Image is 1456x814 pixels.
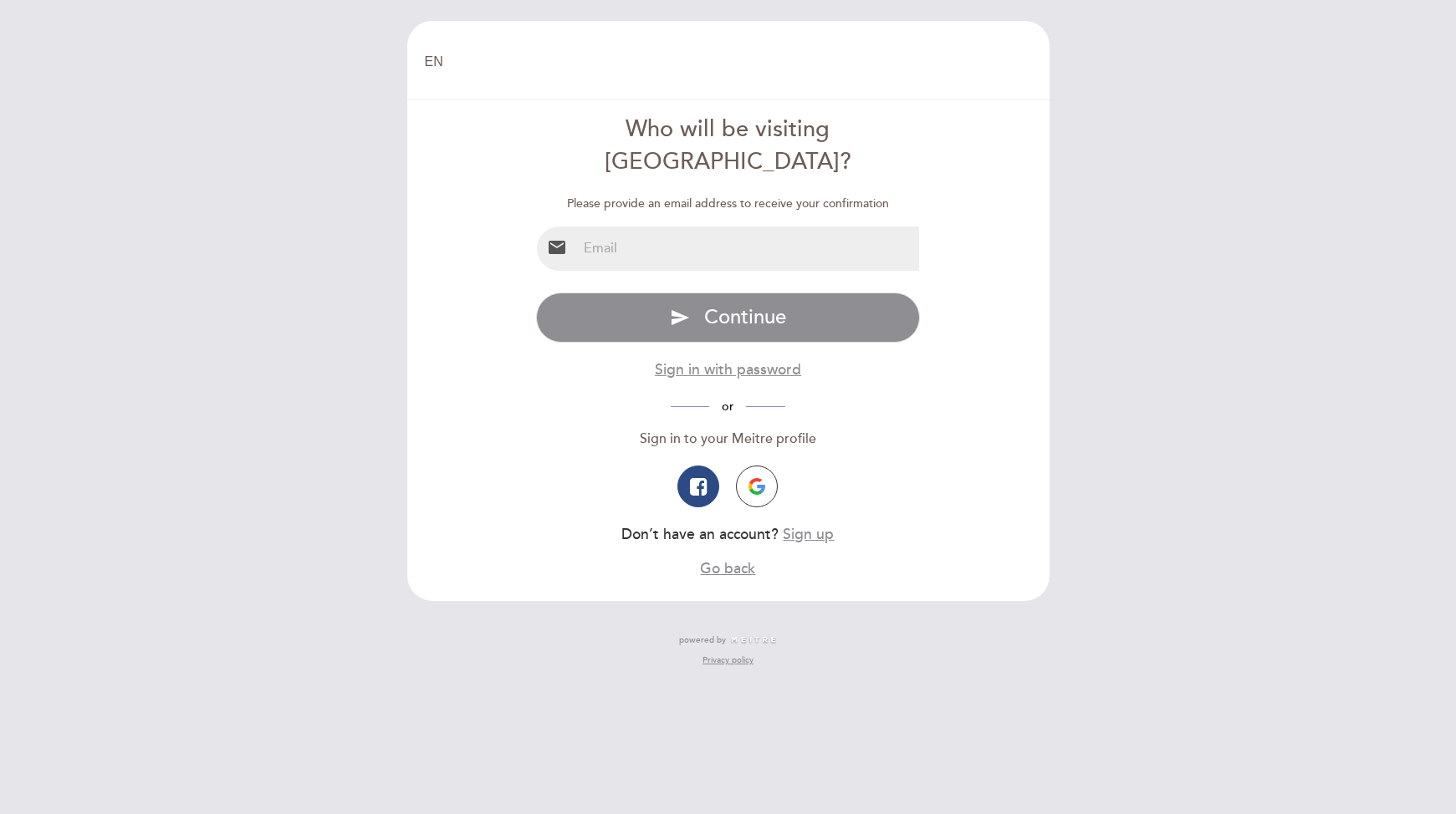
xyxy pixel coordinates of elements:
[536,196,920,212] div: Please provide an email address to receive your confirmation
[621,526,779,543] span: Don’t have an account?
[783,524,834,545] button: Sign up
[655,359,801,380] button: Sign in with password
[730,636,778,644] img: MEITRE
[577,226,919,271] input: Email
[547,237,567,257] i: email
[670,308,690,328] i: send
[679,634,778,646] a: powered by
[536,430,920,449] div: Sign in to your Meitre profile
[702,654,754,666] a: Privacy policy
[704,305,786,329] span: Continue
[700,558,755,579] button: Go back
[709,399,746,414] span: or
[536,114,920,179] div: Who will be visiting [GEOGRAPHIC_DATA]?
[748,478,765,495] img: icon-google.png
[536,293,920,343] button: send Continue
[679,634,726,646] span: powered by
